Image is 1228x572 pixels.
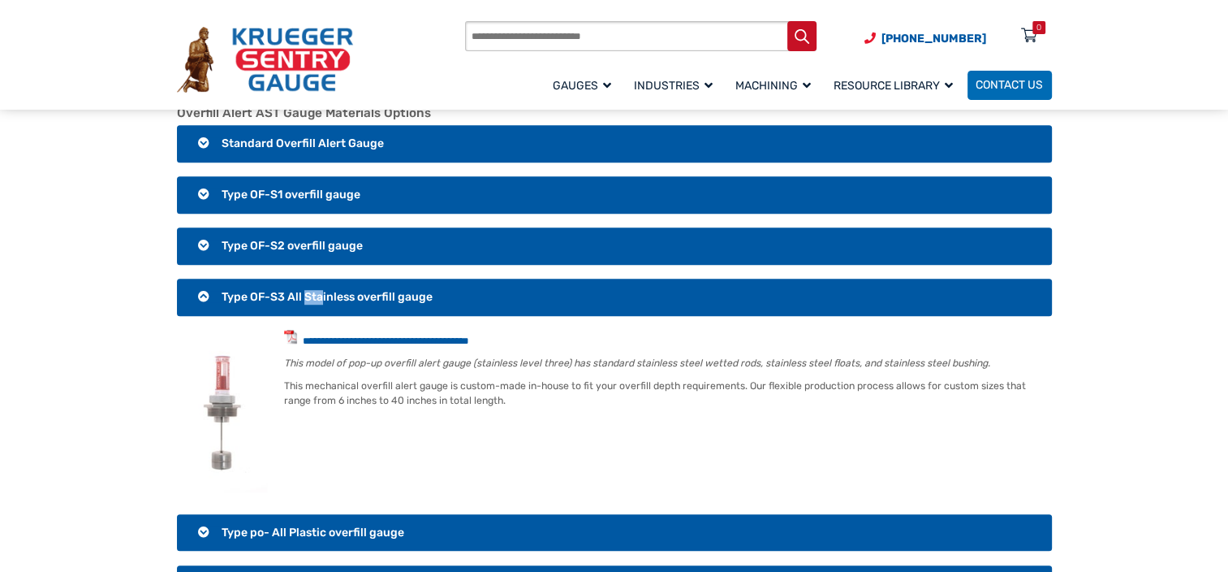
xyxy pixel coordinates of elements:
[735,79,811,93] span: Machining
[177,330,267,492] img: Type OF-S2 overfill gauge
[284,357,990,369] em: This model of pop-up overfill alert gauge (stainless level three) has standard stainless steel we...
[177,27,353,92] img: Krueger Sentry Gauge
[825,68,967,102] a: Resource Library
[222,188,360,201] span: Type OF-S1 overfill gauge
[976,79,1043,93] span: Contact Us
[967,71,1052,100] a: Contact Us
[545,68,626,102] a: Gauges
[222,136,384,150] span: Standard Overfill Alert Gauge
[222,290,433,304] span: Type OF-S3 All Stainless overfill gauge
[553,79,611,93] span: Gauges
[177,106,1052,121] h2: Overfill Alert AST Gauge Materials Options
[626,68,727,102] a: Industries
[222,526,404,539] span: Type po- All Plastic overfill gauge
[222,239,363,253] span: Type OF-S2 overfill gauge
[1036,21,1041,34] div: 0
[634,79,713,93] span: Industries
[881,32,986,45] span: [PHONE_NUMBER]
[177,379,1052,409] p: This mechanical overfill alert gauge is custom-made in-house to fit your overfill depth requireme...
[834,79,953,93] span: Resource Library
[864,30,986,47] a: Phone Number (920) 434-8860
[727,68,825,102] a: Machining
